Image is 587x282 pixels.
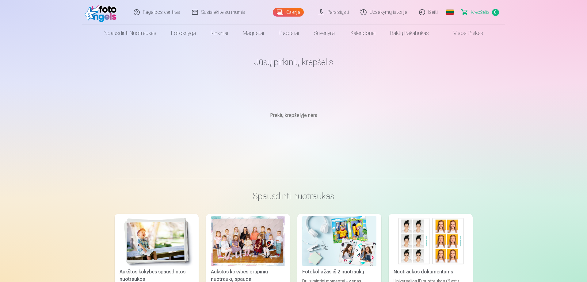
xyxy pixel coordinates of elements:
a: Galerija [273,8,304,17]
h3: Spausdinti nuotraukas [120,191,468,202]
img: /fa2 [85,2,120,22]
img: Fotokoliažas iš 2 nuotraukų [302,216,376,266]
div: Nuotraukos dokumentams [391,268,470,276]
a: Kalendoriai [343,25,383,42]
span: Krepšelis [471,9,490,16]
img: Aukštos kokybės spausdintos nuotraukos [120,216,194,266]
a: Puodeliai [271,25,306,42]
a: Raktų pakabukas [383,25,436,42]
div: Fotokoliažas iš 2 nuotraukų [300,268,379,276]
img: Nuotraukos dokumentams [394,216,468,266]
a: Suvenyrai [306,25,343,42]
a: Fotoknyga [164,25,203,42]
a: Magnetai [235,25,271,42]
a: Rinkiniai [203,25,235,42]
h1: Jūsų pirkinių krepšelis [115,56,473,68]
a: Visos prekės [436,25,490,42]
a: Spausdinti nuotraukas [97,25,164,42]
p: Prekių krepšelyje nėra [115,112,473,119]
span: 0 [492,9,499,16]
